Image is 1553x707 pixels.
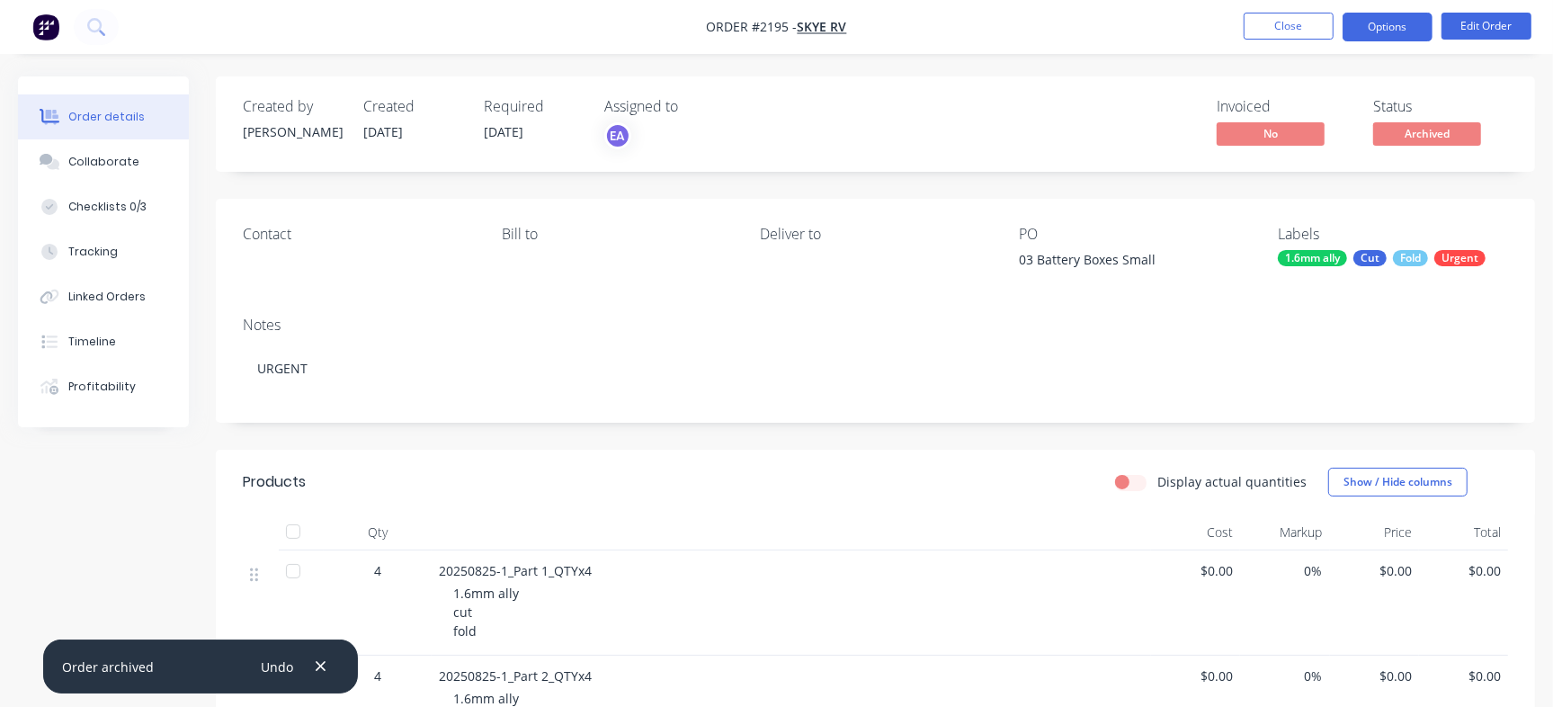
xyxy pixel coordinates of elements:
[68,109,145,125] div: Order details
[1247,561,1322,580] span: 0%
[1278,226,1508,243] div: Labels
[439,562,592,579] span: 20250825-1_Part 1_QTYx4
[1353,250,1387,266] div: Cut
[363,98,462,115] div: Created
[1240,515,1329,550] div: Markup
[1151,515,1240,550] div: Cost
[502,226,732,243] div: Bill to
[324,515,432,550] div: Qty
[604,98,784,115] div: Assigned to
[374,667,381,685] span: 4
[1247,667,1322,685] span: 0%
[18,184,189,229] button: Checklists 0/3
[1426,561,1501,580] span: $0.00
[68,244,118,260] div: Tracking
[1373,98,1508,115] div: Status
[363,123,403,140] span: [DATE]
[243,317,1508,334] div: Notes
[1328,468,1468,497] button: Show / Hide columns
[62,658,154,676] div: Order archived
[1158,667,1233,685] span: $0.00
[243,341,1508,396] div: URGENT
[1217,98,1352,115] div: Invoiced
[1337,667,1412,685] span: $0.00
[1158,561,1233,580] span: $0.00
[18,274,189,319] button: Linked Orders
[243,471,306,493] div: Products
[1373,122,1481,145] span: Archived
[761,226,991,243] div: Deliver to
[243,226,473,243] div: Contact
[1278,250,1347,266] div: 1.6mm ally
[68,199,147,215] div: Checklists 0/3
[32,13,59,40] img: Factory
[68,154,139,170] div: Collaborate
[1217,122,1325,145] span: No
[484,123,523,140] span: [DATE]
[1157,472,1307,491] label: Display actual quantities
[18,229,189,274] button: Tracking
[18,139,189,184] button: Collaborate
[1330,515,1419,550] div: Price
[1426,667,1501,685] span: $0.00
[484,98,583,115] div: Required
[1419,515,1508,550] div: Total
[374,561,381,580] span: 4
[453,585,519,640] span: 1.6mm ally cut fold
[68,379,136,395] div: Profitability
[707,19,798,36] span: Order #2195 -
[604,122,631,149] button: EA
[243,98,342,115] div: Created by
[68,334,116,350] div: Timeline
[251,654,302,678] button: Undo
[1019,226,1249,243] div: PO
[18,94,189,139] button: Order details
[1434,250,1486,266] div: Urgent
[1244,13,1334,40] button: Close
[798,19,847,36] a: Skye RV
[1393,250,1428,266] div: Fold
[68,289,146,305] div: Linked Orders
[1337,561,1412,580] span: $0.00
[1343,13,1433,41] button: Options
[1441,13,1531,40] button: Edit Order
[18,364,189,409] button: Profitability
[1019,250,1244,275] div: 03 Battery Boxes Small
[243,122,342,141] div: [PERSON_NAME]
[18,319,189,364] button: Timeline
[439,667,592,685] span: 20250825-1_Part 2_QTYx4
